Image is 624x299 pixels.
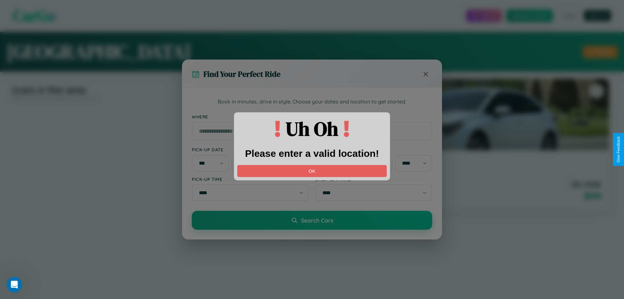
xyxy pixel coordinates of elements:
[315,176,432,182] label: Drop-off Time
[192,114,432,119] label: Where
[301,217,333,224] span: Search Cars
[315,147,432,152] label: Drop-off Date
[192,147,309,152] label: Pick-up Date
[203,69,280,79] h3: Find Your Perfect Ride
[192,176,309,182] label: Pick-up Time
[192,98,432,106] p: Book in minutes, drive in style. Choose your dates and location to get started.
